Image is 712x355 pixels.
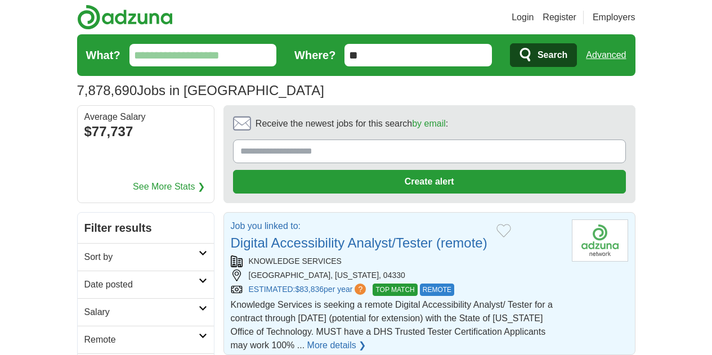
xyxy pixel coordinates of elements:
[78,271,214,298] a: Date posted
[295,285,324,294] span: $83,836
[373,284,417,296] span: TOP MATCH
[231,300,553,350] span: Knowledge Services is seeking a remote Digital Accessibility Analyst/ Tester for a contract throu...
[586,44,626,66] a: Advanced
[84,305,199,319] h2: Salary
[355,284,366,295] span: ?
[233,170,626,194] button: Create alert
[84,113,207,122] div: Average Salary
[512,11,534,24] a: Login
[78,326,214,353] a: Remote
[84,122,207,142] div: $77,737
[133,180,205,194] a: See More Stats ❯
[231,269,563,281] div: [GEOGRAPHIC_DATA], [US_STATE], 04330
[84,278,199,291] h2: Date posted
[77,5,173,30] img: Adzuna logo
[84,333,199,347] h2: Remote
[412,119,446,128] a: by email
[420,284,454,296] span: REMOTE
[510,43,577,67] button: Search
[496,224,511,237] button: Add to favorite jobs
[86,47,120,64] label: What?
[593,11,635,24] a: Employers
[543,11,576,24] a: Register
[249,284,369,296] a: ESTIMATED:$83,836per year?
[78,243,214,271] a: Sort by
[231,219,487,233] p: Job you linked to:
[78,213,214,243] h2: Filter results
[572,219,628,262] img: Company logo
[231,255,563,267] div: KNOWLEDGE SERVICES
[77,83,324,98] h1: Jobs in [GEOGRAPHIC_DATA]
[77,80,137,101] span: 7,878,690
[78,298,214,326] a: Salary
[538,44,567,66] span: Search
[231,235,487,250] a: Digital Accessibility Analyst/Tester (remote)
[294,47,335,64] label: Where?
[307,339,366,352] a: More details ❯
[84,250,199,264] h2: Sort by
[256,117,448,131] span: Receive the newest jobs for this search :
